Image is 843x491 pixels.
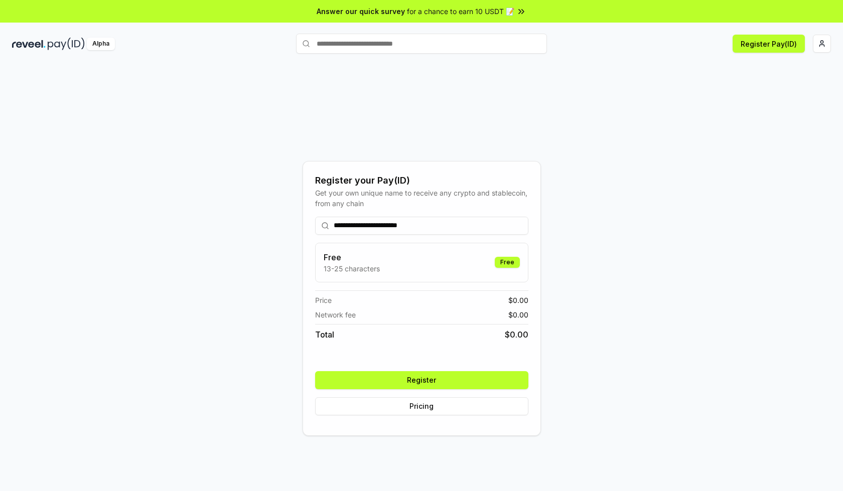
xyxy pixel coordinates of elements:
div: Free [495,257,520,268]
span: Network fee [315,309,356,320]
button: Register Pay(ID) [733,35,805,53]
span: for a chance to earn 10 USDT 📝 [407,6,514,17]
span: $ 0.00 [505,329,528,341]
button: Register [315,371,528,389]
button: Pricing [315,397,528,415]
img: reveel_dark [12,38,46,50]
div: Register your Pay(ID) [315,174,528,188]
span: $ 0.00 [508,309,528,320]
div: Alpha [87,38,115,50]
span: Answer our quick survey [317,6,405,17]
span: $ 0.00 [508,295,528,305]
span: Total [315,329,334,341]
p: 13-25 characters [324,263,380,274]
h3: Free [324,251,380,263]
div: Get your own unique name to receive any crypto and stablecoin, from any chain [315,188,528,209]
img: pay_id [48,38,85,50]
span: Price [315,295,332,305]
